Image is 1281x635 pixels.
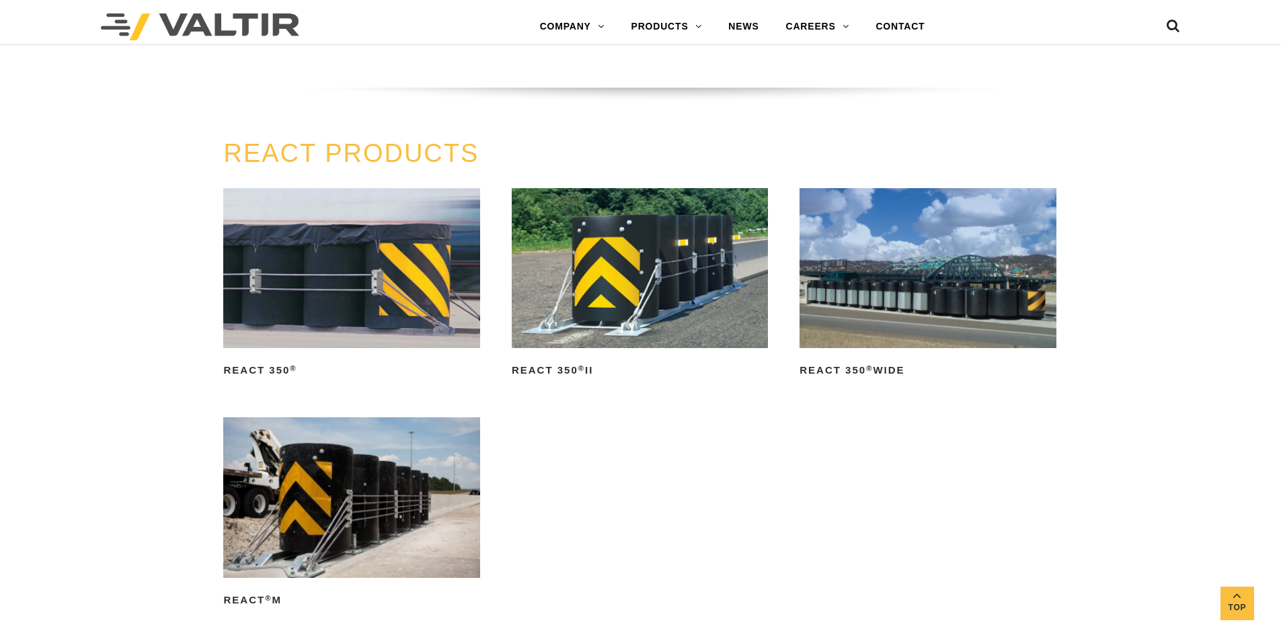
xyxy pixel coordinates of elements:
[223,590,479,611] h2: REACT M
[862,13,938,40] a: CONTACT
[866,364,873,372] sup: ®
[578,364,585,372] sup: ®
[223,188,479,382] a: REACT 350®
[512,188,768,382] a: REACT 350®II
[800,188,1056,382] a: REACT 350®Wide
[773,13,863,40] a: CAREERS
[265,594,272,602] sup: ®
[512,360,768,382] h2: REACT 350 II
[618,13,715,40] a: PRODUCTS
[1220,587,1254,620] a: Top
[290,364,297,372] sup: ®
[223,417,479,611] a: REACT®M
[101,13,299,40] img: Valtir
[715,13,772,40] a: NEWS
[223,360,479,382] h2: REACT 350
[527,13,618,40] a: COMPANY
[1220,600,1254,616] span: Top
[800,360,1056,382] h2: REACT 350 Wide
[223,139,479,167] a: REACT PRODUCTS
